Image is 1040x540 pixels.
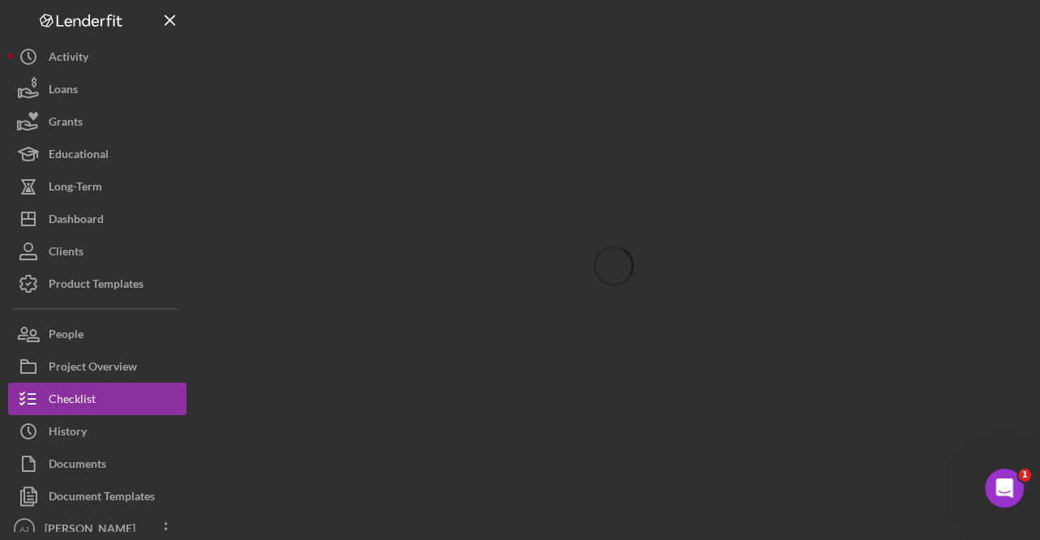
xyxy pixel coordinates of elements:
[8,73,186,105] button: Loans
[49,41,88,77] div: Activity
[49,73,78,109] div: Loans
[8,203,186,235] button: Dashboard
[1018,469,1031,482] span: 1
[985,469,1024,508] iframe: Intercom live chat
[8,170,186,203] button: Long-Term
[8,415,186,448] button: History
[8,383,186,415] button: Checklist
[49,318,83,354] div: People
[49,268,143,304] div: Product Templates
[8,318,186,350] button: People
[8,268,186,300] button: Product Templates
[49,448,106,484] div: Documents
[49,203,104,239] div: Dashboard
[19,525,28,534] text: AJ
[8,41,186,73] button: Activity
[49,415,87,452] div: History
[49,383,96,419] div: Checklist
[49,350,137,387] div: Project Overview
[49,480,155,516] div: Document Templates
[49,170,102,207] div: Long-Term
[49,138,109,174] div: Educational
[8,235,186,268] button: Clients
[49,105,83,142] div: Grants
[49,235,83,272] div: Clients
[8,480,186,512] button: Document Templates
[8,448,186,480] button: Documents
[8,105,186,138] button: Grants
[8,138,186,170] button: Educational
[8,350,186,383] button: Project Overview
